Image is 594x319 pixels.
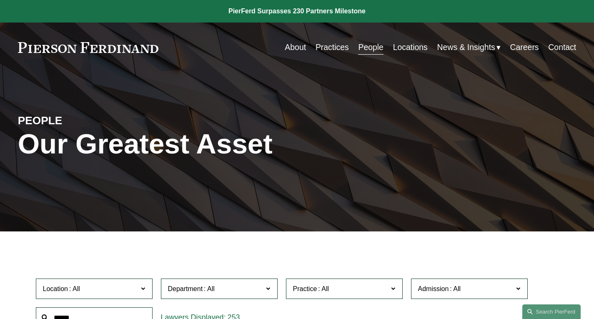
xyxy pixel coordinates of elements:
[522,304,581,319] a: Search this site
[18,128,390,160] h1: Our Greatest Asset
[437,40,495,55] span: News & Insights
[510,39,539,55] a: Careers
[358,39,383,55] a: People
[168,285,203,292] span: Department
[316,39,349,55] a: Practices
[293,285,317,292] span: Practice
[548,39,576,55] a: Contact
[393,39,428,55] a: Locations
[418,285,449,292] span: Admission
[437,39,501,55] a: folder dropdown
[285,39,306,55] a: About
[43,285,68,292] span: Location
[18,114,158,128] h4: PEOPLE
